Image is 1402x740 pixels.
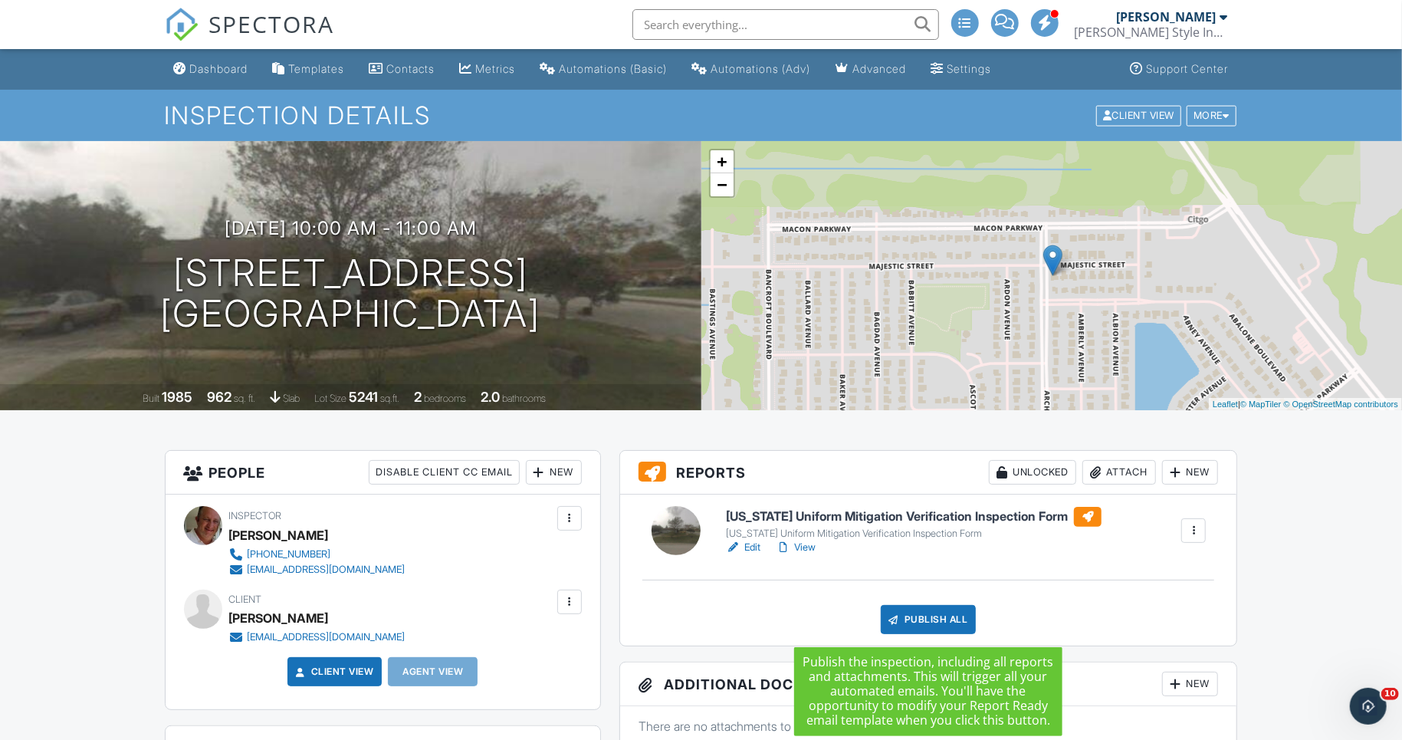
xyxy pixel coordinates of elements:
h3: People [166,451,600,495]
span: sq. ft. [234,393,255,404]
div: 2 [414,389,422,405]
a: Edit [726,540,760,555]
a: [PHONE_NUMBER] [229,547,405,562]
div: New [526,460,582,485]
a: Dashboard [168,55,254,84]
h1: [STREET_ADDRESS] [GEOGRAPHIC_DATA] [160,253,540,334]
div: 5241 [349,389,378,405]
div: Dashboard [190,62,248,75]
a: Contacts [363,55,442,84]
h6: [US_STATE] Uniform Mitigation Verification Inspection Form [726,507,1102,527]
a: Automations (Advanced) [686,55,817,84]
div: More [1187,105,1236,126]
input: Search everything... [632,9,939,40]
div: Settings [947,62,992,75]
a: Metrics [454,55,522,84]
a: Zoom in [711,150,734,173]
div: 1985 [162,389,192,405]
div: 962 [207,389,231,405]
iframe: Intercom live chat [1350,688,1387,725]
a: SPECTORA [165,21,335,53]
div: [EMAIL_ADDRESS][DOMAIN_NAME] [248,564,405,576]
a: Support Center [1125,55,1235,84]
span: Inspector [229,510,282,521]
a: Leaflet [1213,400,1238,409]
div: [PERSON_NAME] [229,524,329,547]
span: bathrooms [502,393,546,404]
div: Advanced [853,62,907,75]
a: Client View [293,664,374,679]
div: [US_STATE] Uniform Mitigation Verification Inspection Form [726,528,1102,540]
h3: Reports [620,451,1237,495]
span: Client [229,594,262,605]
a: Settings [925,55,998,84]
p: There are no attachments to this inspection. [639,718,1219,735]
div: Disable Client CC Email [369,460,520,485]
div: | [1209,398,1402,411]
div: New [1162,460,1218,485]
a: [EMAIL_ADDRESS][DOMAIN_NAME] [229,562,405,577]
img: The Best Home Inspection Software - Spectora [165,8,199,41]
div: Metrics [476,62,516,75]
a: © MapTiler [1240,400,1282,409]
a: [US_STATE] Uniform Mitigation Verification Inspection Form [US_STATE] Uniform Mitigation Verifica... [726,507,1102,541]
div: [PERSON_NAME] [229,607,329,630]
div: Automations (Basic) [560,62,668,75]
span: SPECTORA [209,8,335,40]
div: [PHONE_NUMBER] [248,548,331,561]
div: 2.0 [481,389,500,405]
a: View [776,540,816,555]
a: Automations (Basic) [534,55,674,84]
div: New [1162,672,1218,696]
div: Support Center [1147,62,1229,75]
span: slab [283,393,300,404]
span: Lot Size [314,393,346,404]
span: Built [143,393,159,404]
div: Templates [289,62,345,75]
div: Nona Style Inspections [1075,25,1228,40]
h3: Additional Documents [620,663,1237,706]
a: © OpenStreetMap contributors [1284,400,1398,409]
span: bedrooms [424,393,466,404]
div: [PERSON_NAME] [1117,9,1216,25]
a: Advanced [829,55,913,84]
h3: [DATE] 10:00 am - 11:00 am [225,218,477,238]
div: Contacts [387,62,435,75]
a: Templates [267,55,351,84]
div: [EMAIL_ADDRESS][DOMAIN_NAME] [248,631,405,643]
a: Zoom out [711,173,734,196]
h1: Inspection Details [165,102,1238,129]
a: [EMAIL_ADDRESS][DOMAIN_NAME] [229,630,405,645]
span: sq.ft. [380,393,399,404]
a: Client View [1095,109,1185,120]
div: Attach [1082,460,1156,485]
div: Client View [1096,105,1181,126]
span: 10 [1381,688,1399,700]
div: Unlocked [989,460,1076,485]
div: Automations (Adv) [711,62,811,75]
div: Publish All [881,605,977,634]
